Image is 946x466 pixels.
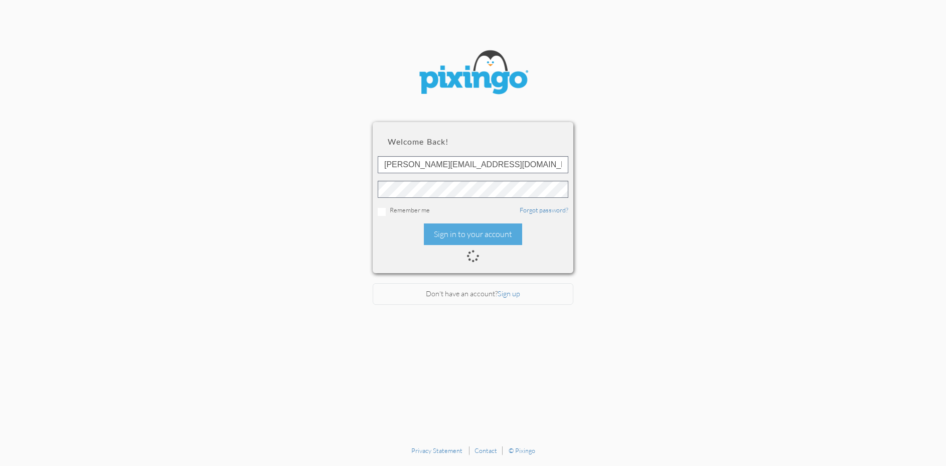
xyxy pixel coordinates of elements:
[475,446,497,454] a: Contact
[378,156,568,173] input: ID or Email
[373,283,573,305] div: Don't have an account?
[388,137,558,146] h2: Welcome back!
[498,289,520,298] a: Sign up
[378,205,568,216] div: Remember me
[413,45,533,102] img: pixingo logo
[424,223,522,245] div: Sign in to your account
[411,446,462,454] a: Privacy Statement
[520,206,568,214] a: Forgot password?
[509,446,535,454] a: © Pixingo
